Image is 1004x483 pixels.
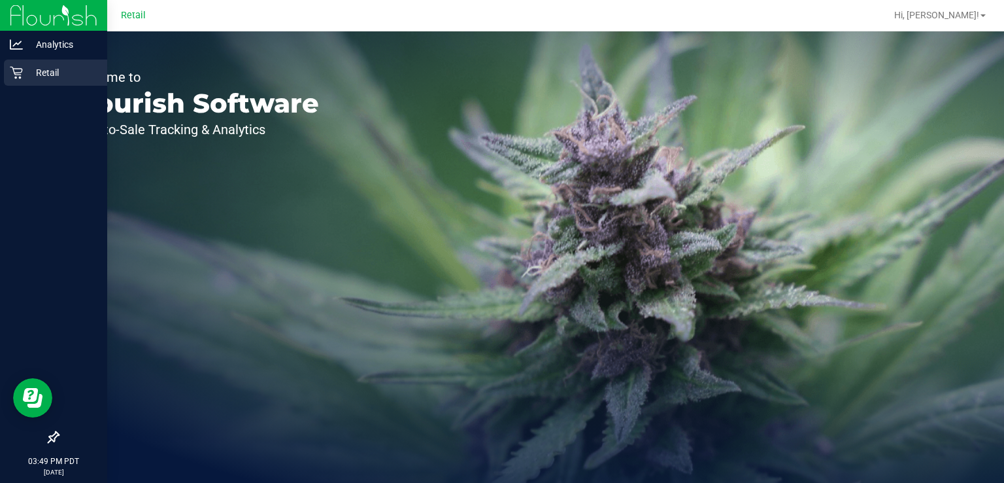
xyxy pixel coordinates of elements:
[6,456,101,467] p: 03:49 PM PDT
[121,10,146,21] span: Retail
[71,71,319,84] p: Welcome to
[6,467,101,477] p: [DATE]
[10,66,23,79] inline-svg: Retail
[894,10,979,20] span: Hi, [PERSON_NAME]!
[23,65,101,80] p: Retail
[71,123,319,136] p: Seed-to-Sale Tracking & Analytics
[23,37,101,52] p: Analytics
[13,378,52,418] iframe: Resource center
[10,38,23,51] inline-svg: Analytics
[71,90,319,116] p: Flourish Software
